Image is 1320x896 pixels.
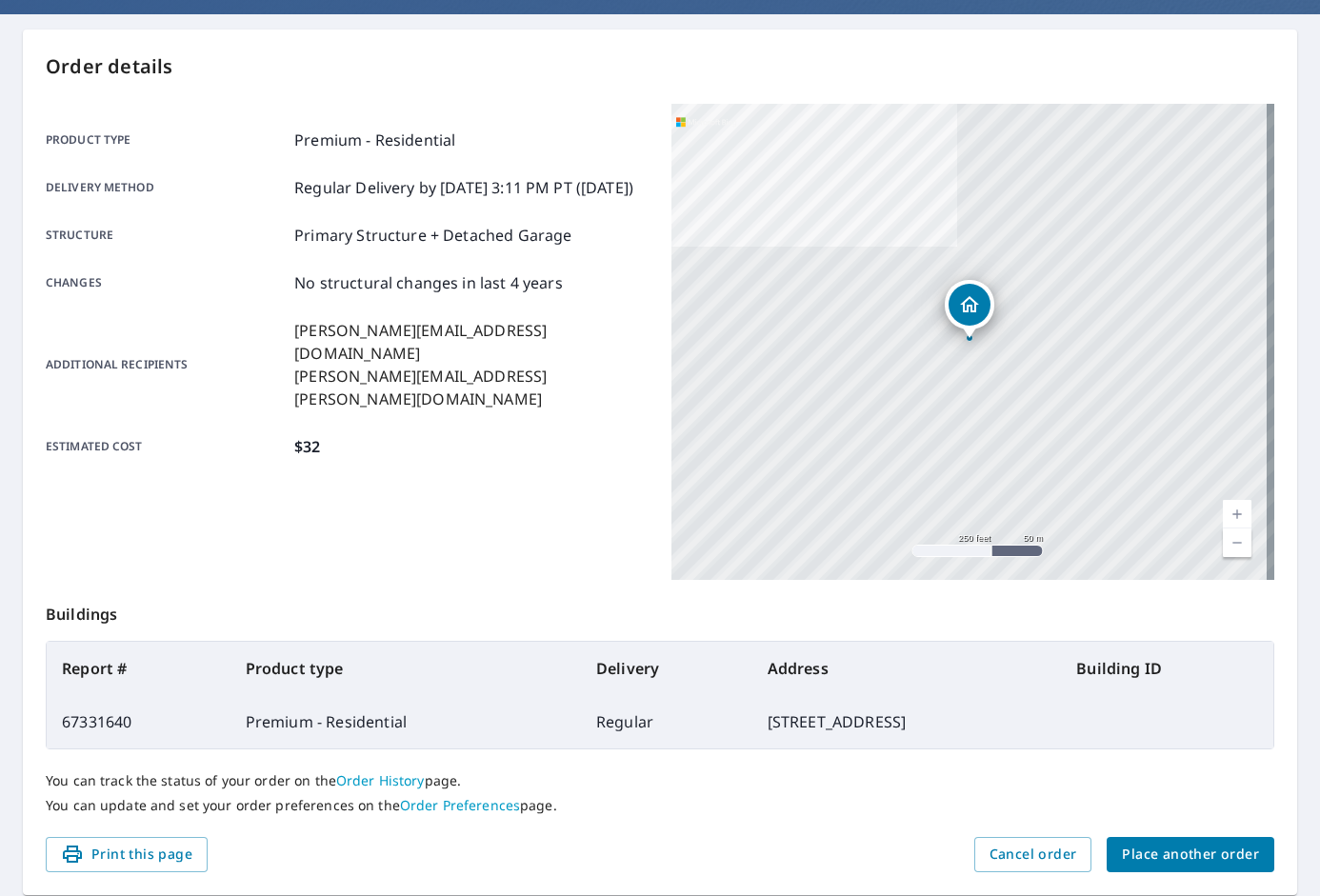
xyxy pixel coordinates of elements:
p: Product type [46,129,287,151]
p: $32 [294,435,320,458]
p: Buildings [46,580,1274,641]
button: Cancel order [974,837,1092,872]
td: Premium - Residential [230,695,581,748]
p: Estimated cost [46,435,287,458]
p: Additional recipients [46,319,287,410]
p: [PERSON_NAME][EMAIL_ADDRESS][DOMAIN_NAME] [294,319,649,365]
div: Dropped pin, building 1, Residential property, 3719 Dax Ln Bridgeton, MO 63044 [945,280,994,339]
th: Building ID [1061,642,1273,695]
th: Report # [47,642,230,695]
p: Regular Delivery by [DATE] 3:11 PM PT ([DATE]) [294,176,633,199]
p: No structural changes in last 4 years [294,271,563,294]
th: Product type [230,642,581,695]
span: Cancel order [990,843,1077,866]
p: Structure [46,224,287,247]
p: Premium - Residential [294,129,455,151]
p: You can update and set your order preferences on the page. [46,797,1274,814]
p: [PERSON_NAME][EMAIL_ADDRESS][PERSON_NAME][DOMAIN_NAME] [294,365,649,410]
th: Address [752,642,1062,695]
p: Delivery method [46,176,287,199]
p: Order details [46,52,1274,81]
p: You can track the status of your order on the page. [46,772,1274,789]
span: Print this page [61,843,192,866]
p: Primary Structure + Detached Garage [294,224,571,247]
a: Current Level 17, Zoom In [1223,500,1251,528]
th: Delivery [581,642,752,695]
span: Place another order [1122,843,1259,866]
td: Regular [581,695,752,748]
button: Place another order [1107,837,1274,872]
a: Order History [336,771,425,789]
td: [STREET_ADDRESS] [752,695,1062,748]
td: 67331640 [47,695,230,748]
a: Order Preferences [400,796,520,814]
button: Print this page [46,837,208,872]
p: Changes [46,271,287,294]
a: Current Level 17, Zoom Out [1223,528,1251,557]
